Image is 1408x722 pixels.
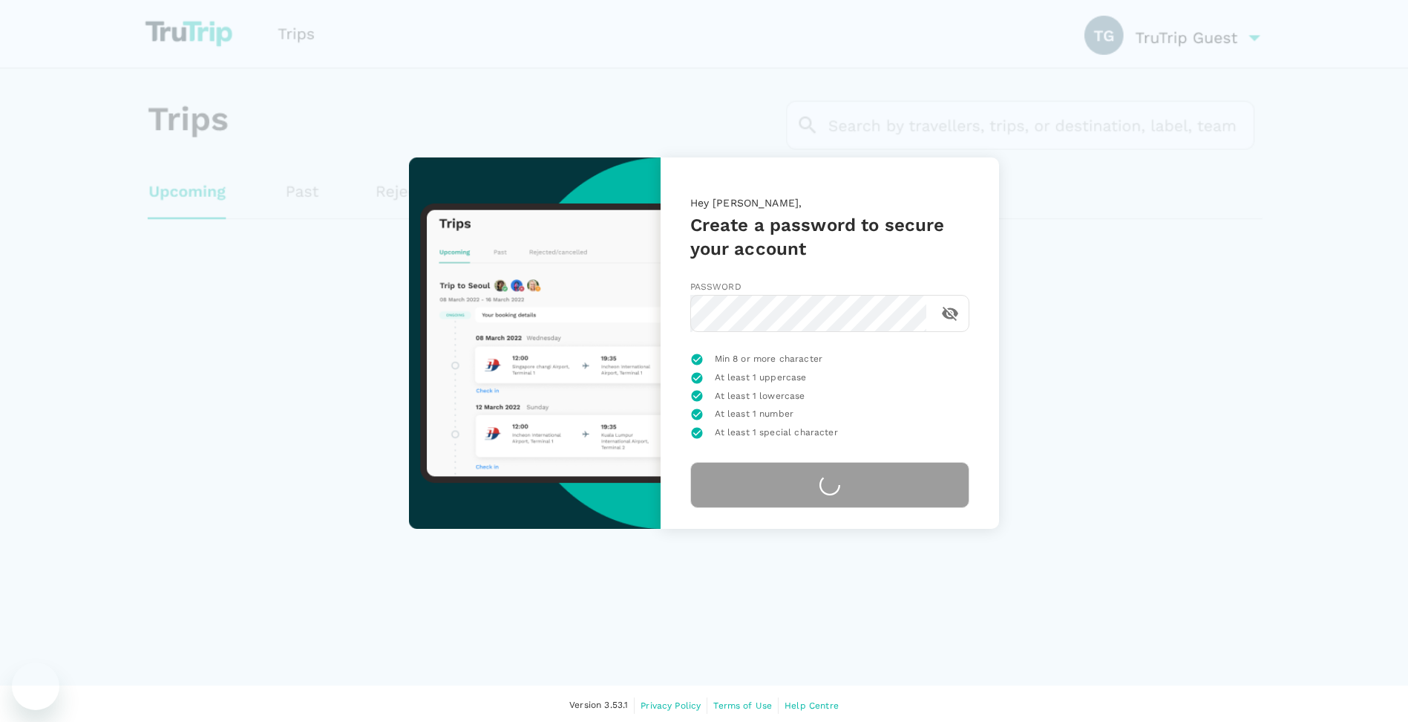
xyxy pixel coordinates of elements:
span: Privacy Policy [641,700,701,711]
iframe: Button to launch messaging window [12,663,59,710]
a: Help Centre [785,697,839,714]
span: At least 1 lowercase [715,389,805,404]
span: At least 1 number [715,407,794,422]
img: trutrip-set-password [409,157,660,529]
p: Hey [PERSON_NAME], [690,195,969,213]
span: Min 8 or more character [715,352,822,367]
span: Help Centre [785,700,839,711]
span: At least 1 special character [715,426,838,440]
span: Password [690,282,741,292]
span: At least 1 uppercase [715,371,807,386]
a: Terms of Use [713,697,772,714]
a: Privacy Policy [641,697,701,714]
span: Version 3.53.1 [569,698,628,713]
span: Terms of Use [713,700,772,711]
h5: Create a password to secure your account [690,213,969,261]
button: toggle password visibility [932,296,968,331]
